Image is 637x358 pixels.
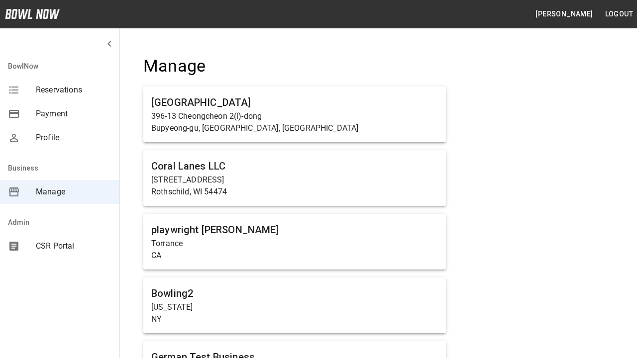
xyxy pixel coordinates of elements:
span: Payment [36,108,111,120]
p: NY [151,313,438,325]
h4: Manage [143,56,446,77]
p: Rothschild, WI 54474 [151,186,438,198]
p: CA [151,250,438,262]
h6: Bowling2 [151,285,438,301]
span: Manage [36,186,111,198]
h6: playwright [PERSON_NAME] [151,222,438,238]
p: [STREET_ADDRESS] [151,174,438,186]
h6: [GEOGRAPHIC_DATA] [151,94,438,110]
h6: Coral Lanes LLC [151,158,438,174]
p: Torrance [151,238,438,250]
p: [US_STATE] [151,301,438,313]
img: logo [5,9,60,19]
span: CSR Portal [36,240,111,252]
p: 396-13 Cheongcheon 2(i)-dong [151,110,438,122]
button: Logout [601,5,637,23]
button: [PERSON_NAME] [531,5,597,23]
span: Profile [36,132,111,144]
p: Bupyeong-gu, [GEOGRAPHIC_DATA], [GEOGRAPHIC_DATA] [151,122,438,134]
span: Reservations [36,84,111,96]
